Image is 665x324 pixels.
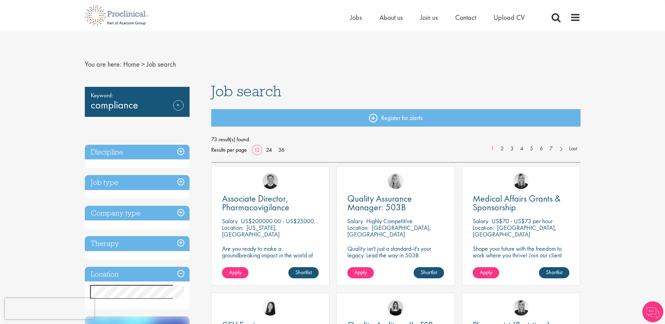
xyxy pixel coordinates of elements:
[494,13,525,22] a: Upload CV
[388,300,404,316] img: Molly Colclough
[222,267,249,278] a: Apply
[473,194,569,212] a: Medical Affairs Grants & Sponsorship
[211,145,247,155] span: Results per page
[566,145,581,153] a: Last
[492,217,553,225] p: US$70 - US$73 per hour
[85,60,121,69] span: You are here:
[507,145,517,153] a: 3
[347,267,374,278] a: Apply
[263,173,278,189] img: Bo Forsen
[85,175,190,190] h3: Job type
[350,13,362,22] a: Jobs
[487,145,497,153] a: 1
[497,145,507,153] a: 2
[513,173,529,189] img: Janelle Jones
[455,13,476,22] a: Contact
[276,146,287,153] a: 36
[241,217,352,225] p: US$200000.00 - US$250000.00 per annum
[123,60,140,69] a: breadcrumb link
[347,224,369,232] span: Location:
[480,269,492,276] span: Apply
[513,300,529,316] img: Janelle Jones
[539,267,569,278] a: Shortlist
[222,193,289,213] span: Associate Director, Pharmacovigilance
[91,90,184,100] span: Keyword:
[347,194,444,212] a: Quality Assurance Manager: 503B
[347,224,431,238] p: [GEOGRAPHIC_DATA], [GEOGRAPHIC_DATA]
[222,224,243,232] span: Location:
[263,300,278,316] img: Numhom Sudsok
[85,206,190,221] h3: Company type
[420,13,438,22] a: Join us
[211,109,581,127] a: Register for alerts
[211,82,281,100] span: Job search
[347,217,363,225] span: Salary
[347,245,444,265] p: Quality isn't just a standard-it's your legacy. Lead the way in 503B excellence.
[85,236,190,251] h3: Therapy
[473,245,569,272] p: Shape your future with the freedom to work where you thrive! Join our client with this fully remo...
[414,267,444,278] a: Shortlist
[473,224,556,238] p: [GEOGRAPHIC_DATA], [GEOGRAPHIC_DATA]
[473,217,488,225] span: Salary
[5,298,94,319] iframe: reCAPTCHA
[473,224,494,232] span: Location:
[141,60,145,69] span: >
[354,269,367,276] span: Apply
[222,224,280,238] p: [US_STATE], [GEOGRAPHIC_DATA]
[388,173,404,189] img: Shannon Briggs
[379,13,403,22] a: About us
[222,194,319,212] a: Associate Director, Pharmacovigilance
[222,245,319,278] p: Are you ready to make a groundbreaking impact in the world of biotechnology? Join a growing compa...
[366,217,413,225] p: Highly Competitive
[473,193,561,213] span: Medical Affairs Grants & Sponsorship
[347,193,412,213] span: Quality Assurance Manager: 503B
[536,145,546,153] a: 6
[147,60,176,69] span: Job search
[173,100,184,120] a: Remove
[546,145,556,153] a: 7
[517,145,527,153] a: 4
[85,267,190,282] h3: Location
[473,267,499,278] a: Apply
[526,145,537,153] a: 5
[288,267,319,278] a: Shortlist
[642,301,663,322] img: Chatbot
[229,269,242,276] span: Apply
[252,146,262,153] a: 12
[211,134,581,145] span: 73 result(s) found
[85,87,190,117] div: compliance
[85,145,190,160] h3: Discipline
[264,146,274,153] a: 24
[222,217,238,225] span: Salary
